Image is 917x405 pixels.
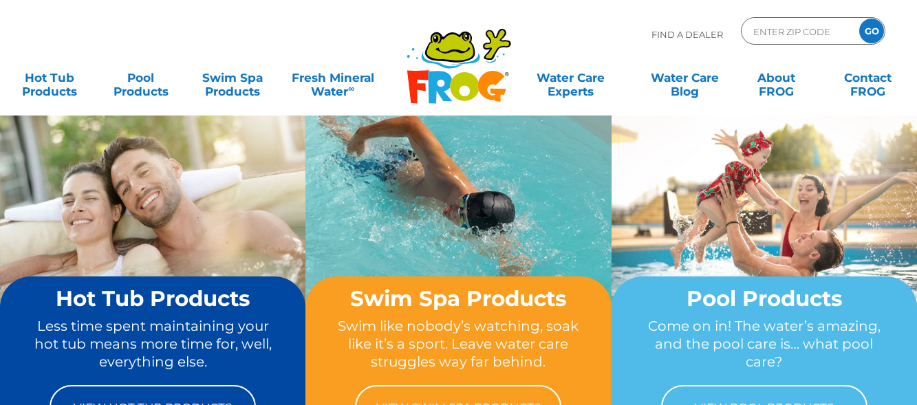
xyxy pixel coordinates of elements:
input: GO [859,19,884,43]
h2: Swim Spa Products [332,287,585,310]
p: Come on in! The water’s amazing, and the pool care is… what pool care? [638,317,891,371]
p: Find A Dealer [651,17,723,52]
input: Zip Code Form [752,21,845,41]
a: Water CareBlog [649,64,720,91]
a: AboutFROG [741,64,812,91]
a: Water CareExperts [513,64,629,91]
sup: ∞ [348,83,354,94]
img: home-banner-swim-spa-short [305,115,611,343]
a: ContactFROG [832,64,903,91]
p: Swim like nobody’s watching, soak like it’s a sport. Leave water care struggles way far behind. [332,317,585,371]
a: Fresh MineralWater∞ [288,64,377,91]
h2: Hot Tub Products [26,287,279,310]
a: Swim SpaProducts [197,64,268,91]
p: Less time spent maintaining your hot tub means more time for, well, everything else. [26,317,279,371]
h2: Pool Products [638,287,891,310]
img: home-banner-pool-short [612,115,917,343]
a: Hot TubProducts [14,64,85,91]
a: PoolProducts [105,64,176,91]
